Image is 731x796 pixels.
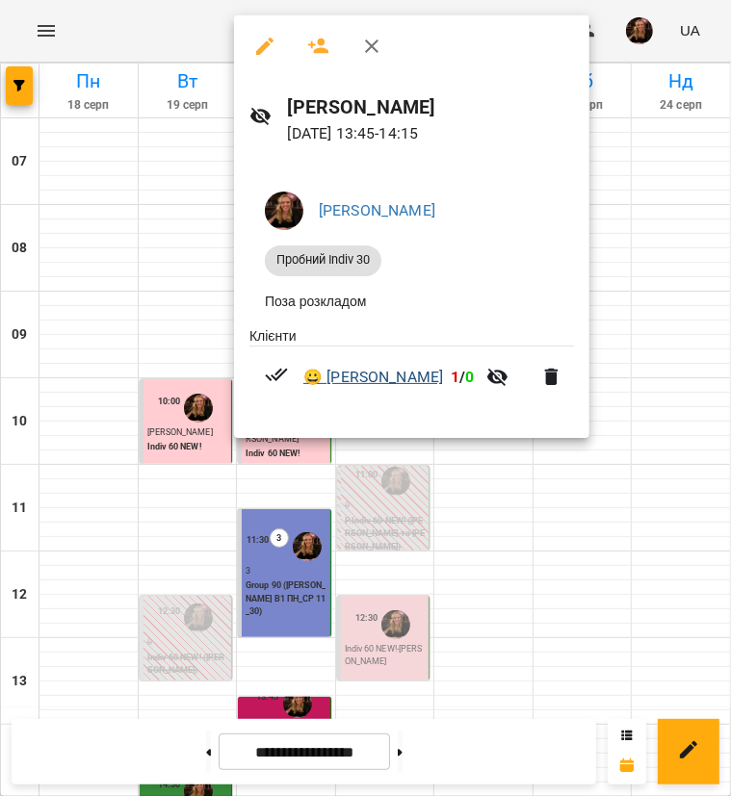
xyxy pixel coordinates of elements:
span: 1 [451,368,459,386]
b: / [451,368,474,386]
a: 😀 [PERSON_NAME] [303,366,443,389]
span: Пробний Indiv 30 [265,251,381,269]
h6: [PERSON_NAME] [288,92,575,122]
ul: Клієнти [249,326,574,416]
li: Поза розкладом [249,284,574,319]
img: 019b2ef03b19e642901f9fba5a5c5a68.jpg [265,192,303,230]
a: [PERSON_NAME] [319,201,435,219]
span: 0 [466,368,475,386]
p: [DATE] 13:45 - 14:15 [288,122,575,145]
